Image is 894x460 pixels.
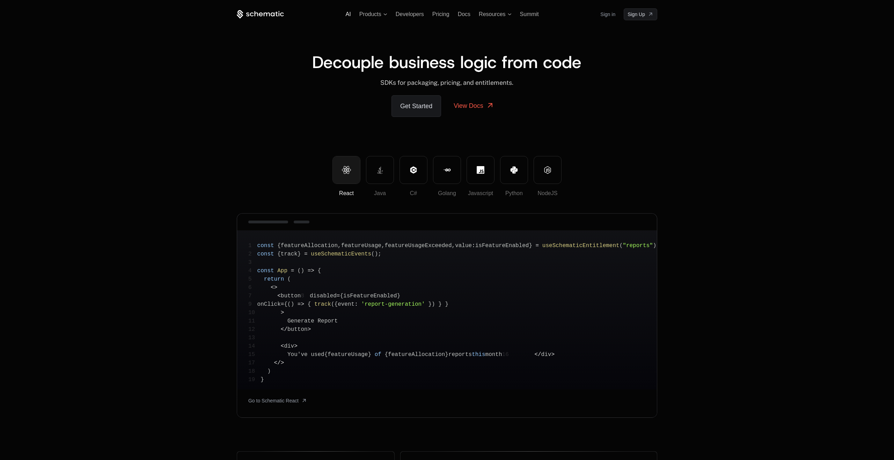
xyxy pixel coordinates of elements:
[332,156,360,184] button: React
[281,251,298,257] span: track
[281,343,284,349] span: <
[359,11,381,17] span: Products
[248,283,257,292] span: 6
[298,301,304,307] span: =>
[400,156,427,184] button: C#
[396,11,424,17] a: Developers
[520,11,539,17] a: Summit
[248,359,261,367] span: 17
[308,268,314,274] span: =>
[277,293,281,299] span: <
[541,351,551,358] span: div
[277,360,281,366] span: /
[310,293,337,299] span: disabled
[534,351,538,358] span: <
[448,351,472,358] span: reports
[248,342,261,350] span: 14
[600,9,615,20] a: Sign in
[287,326,308,333] span: button
[248,317,261,325] span: 11
[277,268,287,274] span: App
[346,11,351,17] a: AI
[341,243,381,249] span: featureUsage
[653,243,657,249] span: )
[338,243,341,249] span: ,
[445,301,448,307] span: }
[274,360,278,366] span: <
[281,326,284,333] span: <
[274,284,278,291] span: >
[500,189,528,198] div: Python
[529,243,532,249] span: }
[397,293,401,299] span: }
[301,268,304,274] span: )
[340,293,343,299] span: {
[308,326,311,333] span: >
[337,293,340,299] span: =
[368,351,371,358] span: }
[301,292,310,300] span: 8
[328,351,368,358] span: featureUsage
[445,95,503,116] a: View Docs
[500,156,528,184] button: Python
[294,343,298,349] span: >
[261,377,264,383] span: }
[371,251,375,257] span: (
[248,334,261,342] span: 13
[257,301,281,307] span: onClick
[277,243,281,249] span: {
[388,351,445,358] span: featureAllocation
[432,301,435,307] span: )
[335,301,338,307] span: {
[366,156,394,184] button: Java
[324,351,328,358] span: {
[311,251,371,257] span: useSchematicEvents
[400,189,427,198] div: C#
[380,79,513,86] span: SDKs for packaging, pricing, and entitlements.
[281,310,284,316] span: >
[248,309,261,317] span: 10
[338,301,354,307] span: event
[624,8,657,20] a: [object Object]
[381,243,385,249] span: ,
[458,11,470,17] a: Docs
[485,351,502,358] span: month
[257,243,274,249] span: const
[248,395,307,406] a: [object Object]
[536,243,539,249] span: =
[467,156,494,184] button: Javascript
[287,301,291,307] span: (
[472,243,475,249] span: :
[312,51,581,73] span: Decouple business logic from code
[343,293,397,299] span: isFeatureEnabled
[542,243,620,249] span: useSchematicEntitlement
[428,301,432,307] span: }
[287,318,314,324] span: Generate
[432,11,449,17] a: Pricing
[248,397,299,404] span: Go to Schematic React
[378,251,381,257] span: ;
[623,243,653,249] span: "reports"
[248,242,257,250] span: 1
[475,243,529,249] span: isFeatureEnabled
[354,301,358,307] span: :
[298,351,324,358] span: 've used
[248,292,257,300] span: 7
[304,251,308,257] span: =
[298,268,301,274] span: (
[281,301,284,307] span: =
[385,243,452,249] span: featureUsageExceeded
[467,189,494,198] div: Javascript
[433,189,461,198] div: Golang
[656,243,660,249] span: ;
[291,268,294,274] span: =
[264,276,284,282] span: return
[384,351,388,358] span: {
[248,250,257,258] span: 2
[433,156,461,184] button: Golang
[287,276,291,282] span: (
